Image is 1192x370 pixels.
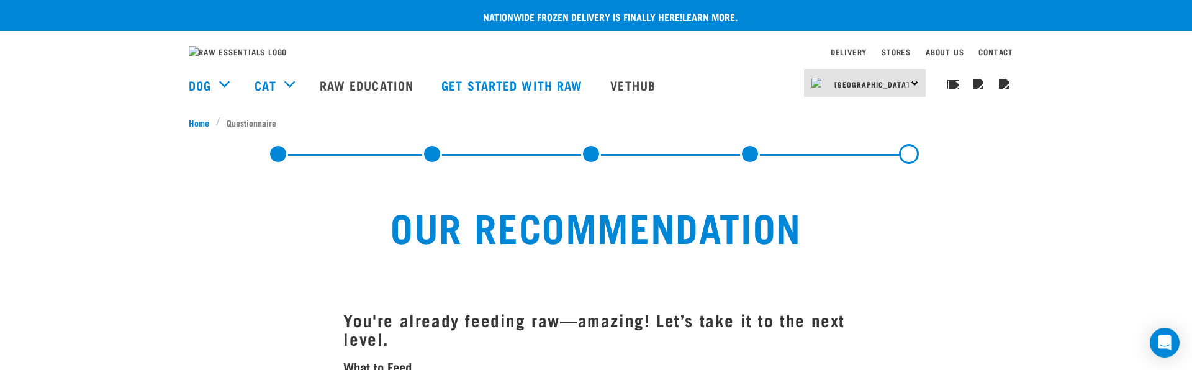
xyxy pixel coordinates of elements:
h2: Our Recommendation [214,204,978,248]
span: Home [189,116,209,129]
img: van-moving.png [811,78,828,89]
a: Stores [882,50,911,54]
span: [GEOGRAPHIC_DATA] [834,82,910,86]
img: home-icon-1@2x.png [947,77,959,89]
a: Home [189,116,216,129]
a: About Us [926,50,964,54]
strong: You're already feeding raw—amazing! Let’s take it to the next level. [343,315,845,343]
a: Contact [978,50,1013,54]
img: user.png [973,79,983,89]
a: Raw Education [307,60,429,110]
a: Cat [255,76,276,94]
a: Learn more [682,14,735,19]
a: Vethub [598,60,671,110]
a: Dog [189,76,211,94]
img: home-icon@2x.png [999,79,1009,89]
nav: dropdown navigation [179,41,1013,63]
a: Get started with Raw [429,60,598,110]
nav: breadcrumbs [189,116,1003,129]
strong: What to Feed [343,363,412,370]
img: Raw Essentials Logo [189,46,287,58]
div: Open Intercom Messenger [1150,328,1180,358]
a: Delivery [831,50,867,54]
